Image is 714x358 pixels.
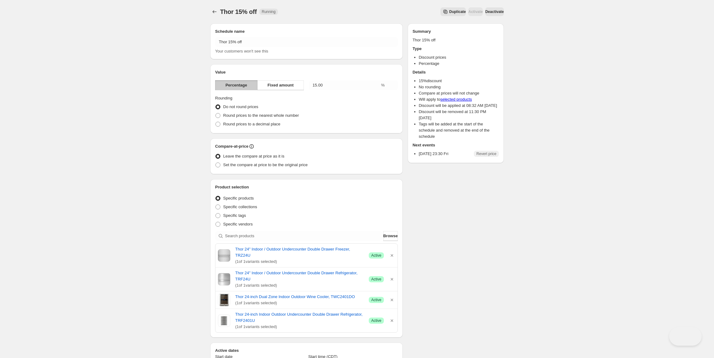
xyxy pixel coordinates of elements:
[413,69,499,75] h2: Details
[215,96,232,100] span: Rounding
[413,28,499,35] h2: Summary
[223,113,299,118] span: Round prices to the nearest whole number
[419,109,499,121] li: Discount will be removed at 11:30 PM [DATE]
[257,80,304,90] button: Fixed amount
[218,273,230,285] img: Thor 24 inch Indoor / Outdoor Undercounter Double Drawer Refrigerator, TRF24U Refrigerators 12044337
[476,151,496,156] span: Revert price
[235,300,364,306] span: ( 1 of 1 variants selected)
[383,231,398,241] button: Browse
[210,7,219,16] button: Schedules
[235,259,364,265] span: ( 1 of 1 variants selected)
[440,7,466,16] button: Secondary action label
[413,46,499,52] h2: Type
[485,7,504,16] button: Deactivate
[485,9,504,14] span: Deactivate
[235,311,364,324] a: Thor 24-inch Indoor Outdoor Undercounter Double Drawer Refrigerator, TRF2401U
[267,82,294,88] span: Fixed amount
[419,84,499,90] li: No rounding
[220,8,257,15] span: Thor 15% off
[371,297,381,302] span: Active
[449,9,466,14] span: Duplicate
[223,222,253,226] span: Specific vendors
[440,97,472,102] a: selected products
[235,324,364,330] span: ( 1 of 1 variants selected)
[419,151,448,157] p: [DATE] 23:30 Fri
[223,104,258,109] span: Do not round prices
[413,37,499,43] p: Thor 15% off
[235,294,364,300] a: Thor 24-inch Dual Zone Indoor Outdoor Wine Cooler, TWC2401DO
[235,270,364,282] a: Thor 24" Indoor / Outdoor Undercounter Double Drawer Refrigerator, TRF24U
[235,282,364,289] span: ( 1 of 1 variants selected)
[419,96,499,103] li: Will apply to
[419,54,499,61] li: Discount prices
[383,233,398,239] span: Browse
[223,204,257,209] span: Specific collections
[223,213,246,218] span: Specific tags
[223,196,254,200] span: Specific products
[419,61,499,67] li: Percentage
[371,253,381,258] span: Active
[669,327,702,346] iframe: Toggle Customer Support
[218,294,230,306] img: Thor 24-inch Dual Zone Indoor Outdoor Wine Cooler, TWC2401DO Wine Fridges 12032783
[223,154,284,158] span: Leave the compare at price as it is
[218,314,230,327] img: Thor 24-inch Indoor Outdoor Undercounter Double Drawer Refrigerator, TRF2401U Refrigerators 12032782
[419,90,499,96] li: Compare at prices will not change
[225,231,382,241] input: Search products
[413,142,499,148] h2: Next events
[215,184,398,190] h2: Product selection
[225,82,247,88] span: Percentage
[218,249,230,262] img: Thor 24" Indoor / Outdoor Undercounter Double Drawer Freezer, TRZ24U Refrigerators 12045869
[223,122,280,126] span: Round prices to a decimal place
[371,318,381,323] span: Active
[215,69,398,75] h2: Value
[419,103,499,109] li: Discount will be applied at 08:32 AM [DATE]
[235,246,364,259] a: Thor 24" Indoor / Outdoor Undercounter Double Drawer Freezer, TRZ24U
[215,347,398,354] h2: Active dates
[262,9,276,14] span: Running
[223,162,308,167] span: Set the compare at price to be the original price
[215,143,249,150] h2: Compare-at-price
[419,121,499,140] li: Tags will be added at the start of the schedule and removed at the end of the schedule
[419,78,499,84] li: 15 % discount
[215,80,257,90] button: Percentage
[381,83,385,87] span: %
[371,277,381,282] span: Active
[215,28,398,35] h2: Schedule name
[215,49,268,53] span: Your customers won't see this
